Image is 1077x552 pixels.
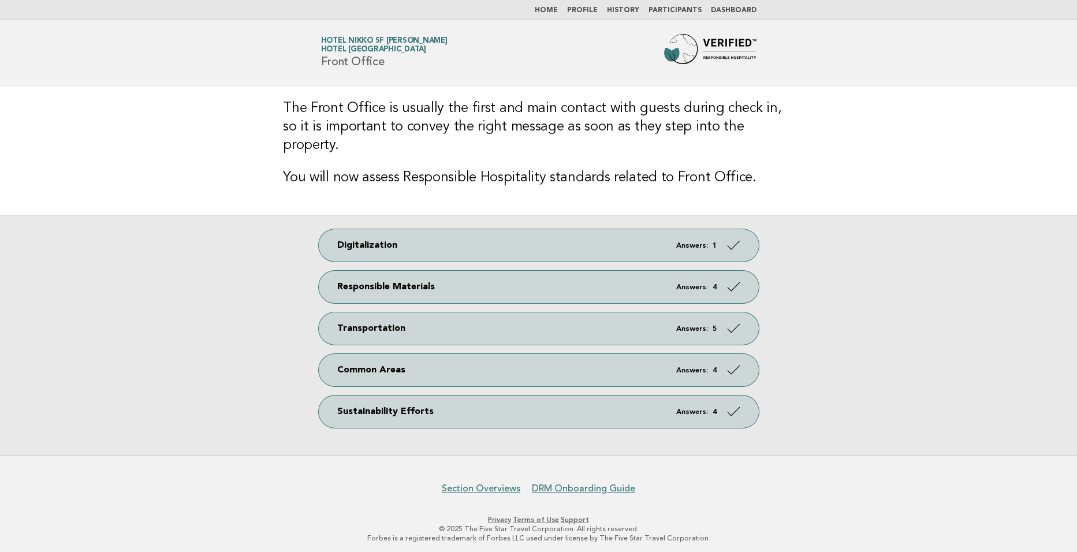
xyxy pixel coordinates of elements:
[713,408,717,416] strong: 4
[607,7,639,14] a: History
[567,7,598,14] a: Profile
[321,46,426,54] span: Hotel [GEOGRAPHIC_DATA]
[319,354,759,386] a: Common Areas Answers: 4
[649,7,702,14] a: Participants
[532,483,635,494] a: DRM Onboarding Guide
[561,516,589,524] a: Support
[535,7,558,14] a: Home
[676,325,708,333] em: Answers:
[442,483,520,494] a: Section Overviews
[713,284,717,291] strong: 4
[321,37,448,53] a: Hotel Nikko SF [PERSON_NAME]Hotel [GEOGRAPHIC_DATA]
[185,534,892,543] p: Forbes is a registered trademark of Forbes LLC used under license by The Five Star Travel Corpora...
[676,284,708,291] em: Answers:
[185,524,892,534] p: © 2025 The Five Star Travel Corporation. All rights reserved.
[319,229,759,262] a: Digitalization Answers: 1
[676,408,708,416] em: Answers:
[676,367,708,374] em: Answers:
[319,312,759,345] a: Transportation Answers: 5
[185,515,892,524] p: · ·
[676,242,708,249] em: Answers:
[283,99,794,155] h3: The Front Office is usually the first and main contact with guests during check in, so it is impo...
[319,396,759,428] a: Sustainability Efforts Answers: 4
[713,242,717,249] strong: 1
[321,38,448,68] h1: Front Office
[711,7,756,14] a: Dashboard
[488,516,511,524] a: Privacy
[713,325,717,333] strong: 5
[283,169,794,187] h3: You will now assess Responsible Hospitality standards related to Front Office.
[664,34,756,71] img: Forbes Travel Guide
[713,367,717,374] strong: 4
[319,271,759,303] a: Responsible Materials Answers: 4
[513,516,559,524] a: Terms of Use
